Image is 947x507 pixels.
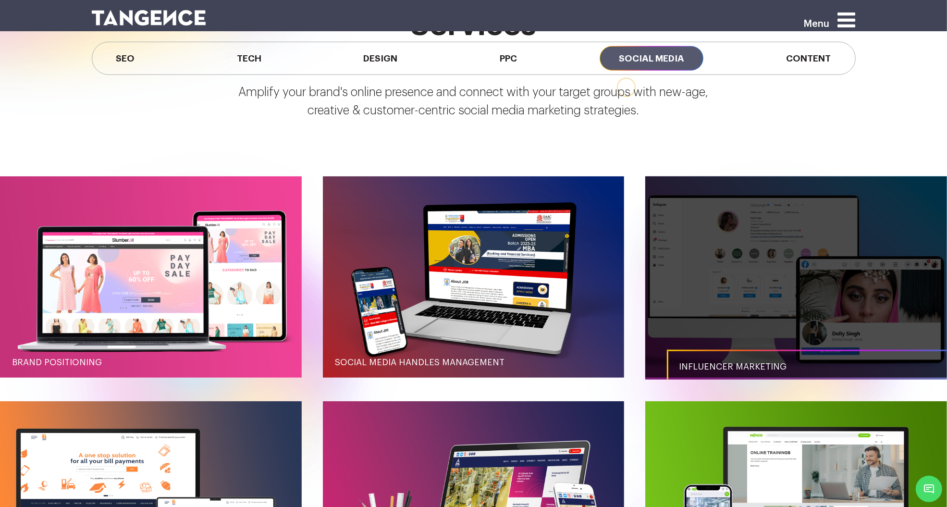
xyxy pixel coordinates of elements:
[97,46,154,71] span: SEO
[679,362,787,371] span: Influencer Marketing
[335,358,504,367] span: Social Media Handles Management
[218,46,281,71] span: Tech
[92,10,206,25] img: logo SVG
[323,346,625,380] a: Social Media Handles Management
[344,46,417,71] span: Design
[12,358,102,367] span: Brand positioning
[645,176,947,378] button: Influencer Marketing
[323,176,625,378] button: Social Media Handles Management
[916,476,942,502] span: Chat Widget
[600,46,703,71] span: Social Media
[480,46,536,71] span: PPC
[767,46,850,71] span: Content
